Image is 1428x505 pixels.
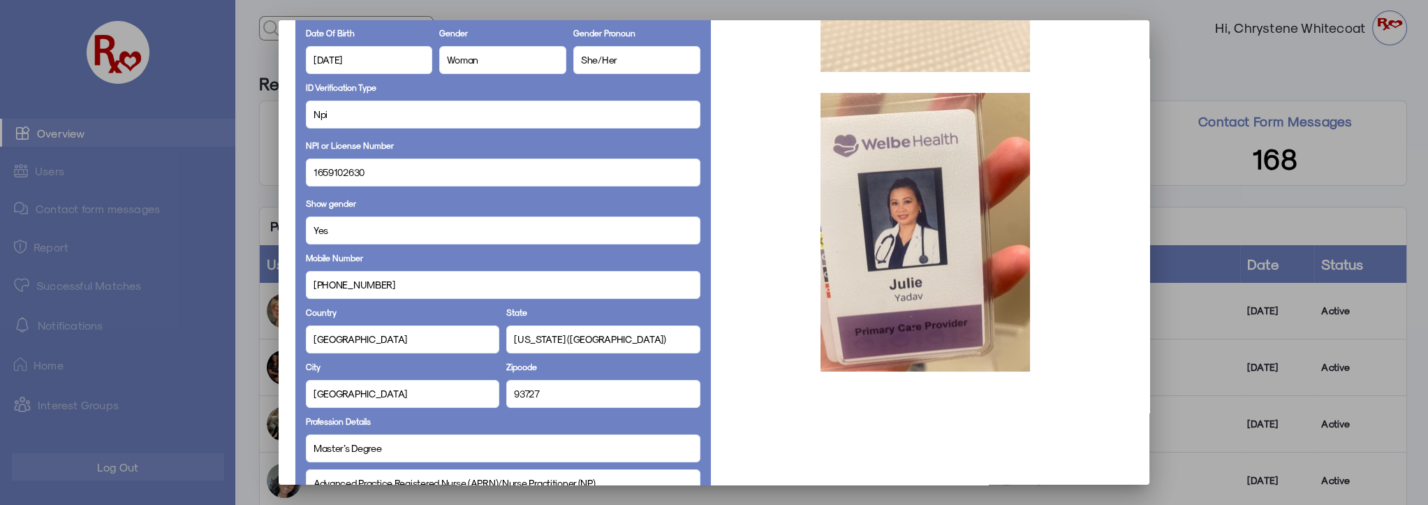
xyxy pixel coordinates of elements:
[314,223,328,237] span: Yes
[306,27,355,39] label: Date Of Birth
[314,107,327,122] span: Npi
[514,332,666,346] span: [US_STATE] ([GEOGRAPHIC_DATA])
[514,386,540,401] span: 93727
[447,52,478,67] span: Woman
[314,332,407,346] span: [GEOGRAPHIC_DATA]
[581,52,617,67] span: She/Her
[306,197,356,210] label: Show gender
[439,27,468,39] label: Gender
[314,476,596,490] span: Advanced Practice Registered Nurse (APRN)/Nurse Practitioner (NP)
[314,386,407,401] span: [GEOGRAPHIC_DATA]
[314,277,395,292] span: [PHONE_NUMBER]
[506,360,537,373] label: Zipcode
[306,139,394,152] label: NPI or License Number
[306,251,363,264] label: Mobile Number
[306,415,371,427] label: Profession Details
[314,441,382,455] span: Master’s Degree
[314,165,365,180] span: 1659102630
[314,52,342,67] span: [DATE]
[506,306,527,319] label: State
[573,27,635,39] label: Gender Pronoun
[306,306,337,319] label: Country
[306,81,376,94] label: ID Verification Type
[306,360,321,373] label: City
